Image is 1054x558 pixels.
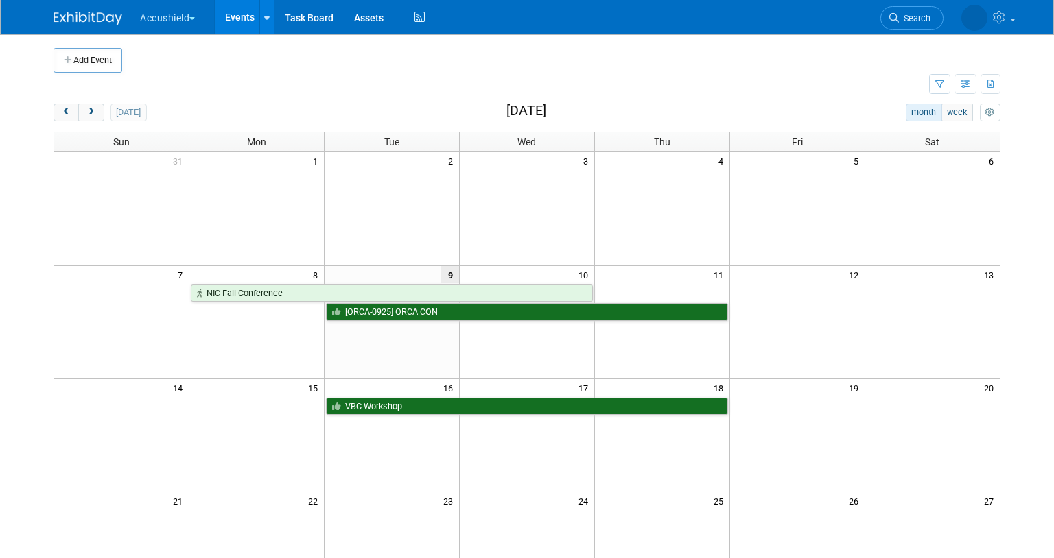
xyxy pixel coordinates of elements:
button: next [78,104,104,121]
span: 6 [987,152,1000,169]
a: NIC Fall Conference [191,284,593,302]
span: Thu [654,136,670,147]
i: Personalize Calendar [985,108,994,117]
span: 31 [172,152,189,169]
span: Wed [517,136,536,147]
button: myCustomButton [980,104,1000,121]
span: 27 [983,492,1000,509]
span: 3 [582,152,594,169]
span: 14 [172,379,189,396]
span: 18 [712,379,729,396]
span: 7 [176,266,189,283]
span: Sat [925,136,939,147]
span: Fri [792,136,803,147]
img: ExhibitDay [54,12,122,25]
button: month [906,104,942,121]
a: [ORCA-0925] ORCA CON [326,303,728,321]
button: Add Event [54,48,122,73]
span: 21 [172,492,189,509]
span: 25 [712,492,729,509]
span: 1 [312,152,324,169]
img: John Leavitt [961,5,987,31]
span: Sun [113,136,130,147]
span: 4 [717,152,729,169]
span: 17 [577,379,594,396]
span: 22 [307,492,324,509]
button: prev [54,104,79,121]
span: 20 [983,379,1000,396]
span: 16 [442,379,459,396]
a: VBC Workshop [326,398,728,415]
span: Mon [247,136,266,147]
span: 9 [441,266,459,283]
button: [DATE] [110,104,147,121]
span: 2 [447,152,459,169]
span: 8 [312,266,324,283]
span: 23 [442,492,459,509]
span: 19 [847,379,865,396]
span: 11 [712,266,729,283]
span: 24 [577,492,594,509]
span: 5 [852,152,865,169]
span: 26 [847,492,865,509]
span: 10 [577,266,594,283]
span: 12 [847,266,865,283]
span: 15 [307,379,324,396]
span: 13 [983,266,1000,283]
span: Search [899,13,930,23]
span: Tue [384,136,399,147]
h2: [DATE] [506,104,546,119]
button: week [941,104,973,121]
a: Search [880,6,944,30]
